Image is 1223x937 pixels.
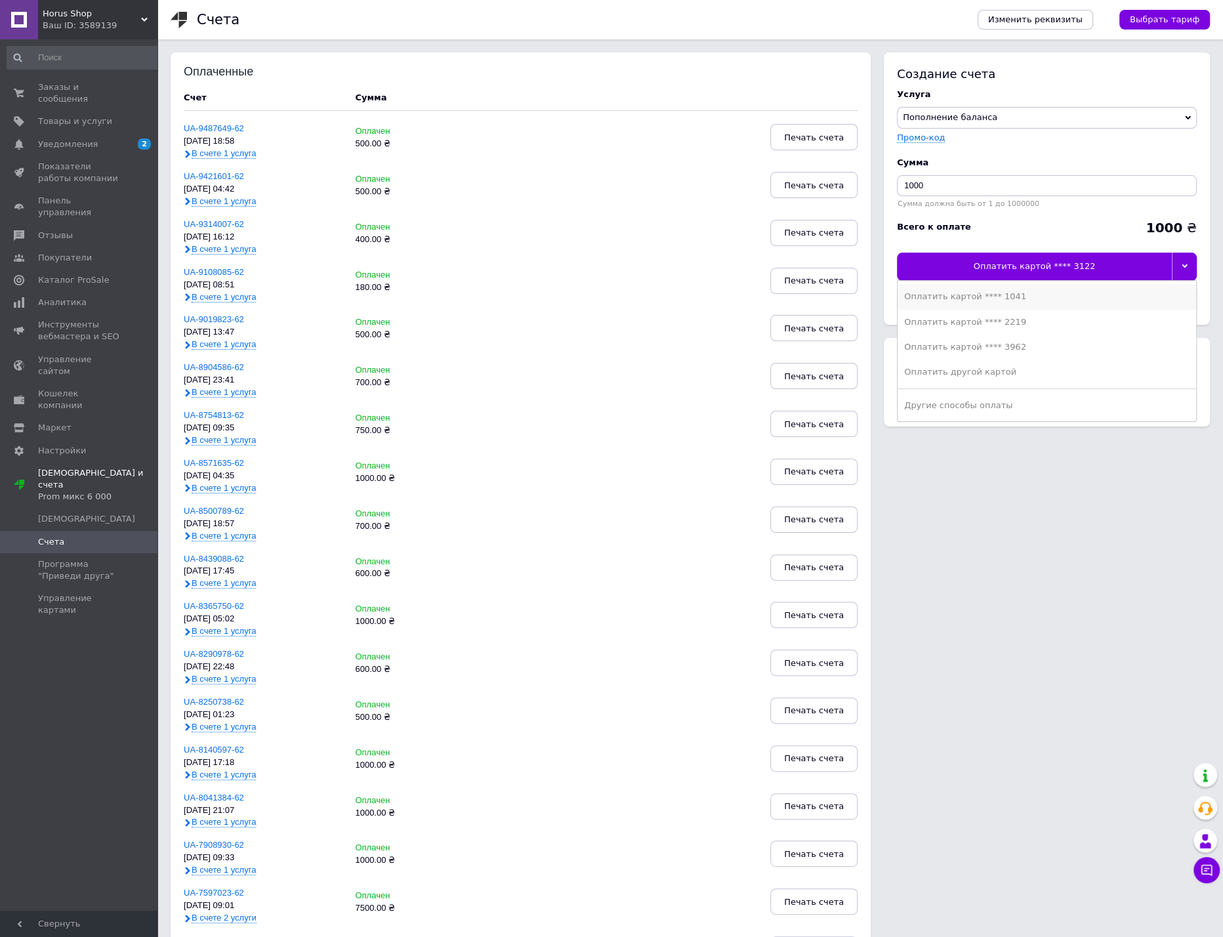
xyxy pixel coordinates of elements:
[184,232,342,242] div: [DATE] 16:12
[184,327,342,337] div: [DATE] 13:47
[184,662,342,672] div: [DATE] 22:48
[184,280,342,290] div: [DATE] 08:51
[897,221,971,233] div: Всего к оплате
[355,330,463,340] div: 500.00 ₴
[184,410,244,420] a: UA-8754813-62
[192,196,256,207] span: В счете 1 услуга
[184,123,244,133] a: UA-9487649-62
[784,133,844,142] span: Печать счета
[184,697,244,707] a: UA-8250738-62
[784,467,844,476] span: Печать счета
[770,507,858,533] button: Печать счета
[184,888,244,898] a: UA-7597023-62
[355,904,463,913] div: 7500.00 ₴
[192,817,256,827] span: В счете 1 услуга
[184,136,342,146] div: [DATE] 18:58
[355,808,463,818] div: 1000.00 ₴
[784,323,844,333] span: Печать счета
[355,891,463,901] div: Оплачен
[38,388,121,411] span: Кошелек компании
[770,698,858,724] button: Печать счета
[184,506,244,516] a: UA-8500789-62
[355,461,463,471] div: Оплачен
[770,363,858,389] button: Печать счета
[355,843,463,853] div: Оплачен
[784,228,844,238] span: Печать счета
[903,112,997,122] span: Пополнение баланса
[784,705,844,715] span: Печать счета
[784,897,844,907] span: Печать счета
[784,514,844,524] span: Печать счета
[355,187,463,197] div: 500.00 ₴
[904,291,1190,302] div: Оплатить картой **** 1041
[38,593,121,616] span: Управление картами
[192,244,256,255] span: В счете 1 услуга
[184,601,244,611] a: UA-8365750-62
[184,758,342,768] div: [DATE] 17:18
[355,557,463,567] div: Оплачен
[192,148,256,159] span: В счете 1 услуга
[355,748,463,758] div: Оплачен
[192,674,256,684] span: В счете 1 услуга
[784,849,844,859] span: Печать счета
[38,230,73,241] span: Отзывы
[784,562,844,572] span: Печать счета
[770,411,858,437] button: Печать счета
[184,710,342,720] div: [DATE] 01:23
[355,365,463,375] div: Оплачен
[355,652,463,662] div: Оплачен
[784,419,844,429] span: Печать счета
[770,315,858,341] button: Печать счета
[184,554,244,564] a: UA-8439088-62
[38,513,135,525] span: [DEMOGRAPHIC_DATA]
[355,522,463,531] div: 700.00 ₴
[784,753,844,763] span: Печать счета
[770,268,858,294] button: Печать счета
[192,483,256,493] span: В счете 1 услуга
[38,491,157,503] div: Prom микс 6 000
[1146,220,1182,236] b: 1000
[184,267,244,277] a: UA-9108085-62
[897,175,1197,196] input: Введите сумму
[784,610,844,620] span: Печать счета
[184,901,342,911] div: [DATE] 09:01
[770,602,858,628] button: Печать счета
[355,139,463,149] div: 500.00 ₴
[38,274,109,286] span: Каталог ProSale
[784,180,844,190] span: Печать счета
[192,770,256,780] span: В счете 1 услуга
[43,8,141,20] span: Horus Shop
[7,46,163,70] input: Поиск
[38,297,87,308] span: Аналитика
[784,658,844,668] span: Печать счета
[355,665,463,675] div: 600.00 ₴
[784,371,844,381] span: Печать счета
[184,362,244,372] a: UA-8904586-62
[770,888,858,915] button: Печать счета
[184,471,342,481] div: [DATE] 04:35
[192,339,256,350] span: В счете 1 услуга
[138,138,151,150] span: 2
[904,400,1190,411] div: Другие способы оплаты
[184,375,342,385] div: [DATE] 23:41
[184,219,244,229] a: UA-9314007-62
[355,413,463,423] div: Оплачен
[355,509,463,519] div: Оплачен
[355,175,463,184] div: Оплачен
[184,853,342,863] div: [DATE] 09:33
[770,554,858,581] button: Печать счета
[38,252,92,264] span: Покупатели
[897,89,1197,100] div: Услуга
[770,124,858,150] button: Печать счета
[355,474,463,484] div: 1000.00 ₴
[43,20,157,31] div: Ваш ID: 3589139
[192,387,256,398] span: В счете 1 услуга
[355,222,463,232] div: Оплачен
[897,133,945,142] label: Промо-код
[184,793,244,802] a: UA-8041384-62
[38,422,72,434] span: Маркет
[904,316,1190,328] div: Оплатить картой **** 2219
[184,840,244,850] a: UA-7908930-62
[192,292,256,302] span: В счете 1 услуга
[770,745,858,772] button: Печать счета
